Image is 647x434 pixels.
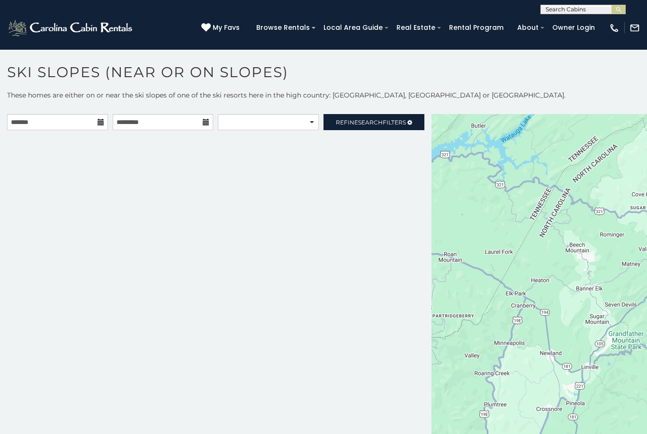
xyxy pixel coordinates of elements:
[609,23,620,33] img: phone-regular-white.png
[319,20,387,35] a: Local Area Guide
[213,23,240,33] span: My Favs
[7,18,135,37] img: White-1-2.png
[444,20,508,35] a: Rental Program
[323,114,424,130] a: RefineSearchFilters
[629,23,640,33] img: mail-regular-white.png
[358,119,383,126] span: Search
[512,20,543,35] a: About
[201,23,242,33] a: My Favs
[336,119,406,126] span: Refine Filters
[392,20,440,35] a: Real Estate
[252,20,315,35] a: Browse Rentals
[548,20,600,35] a: Owner Login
